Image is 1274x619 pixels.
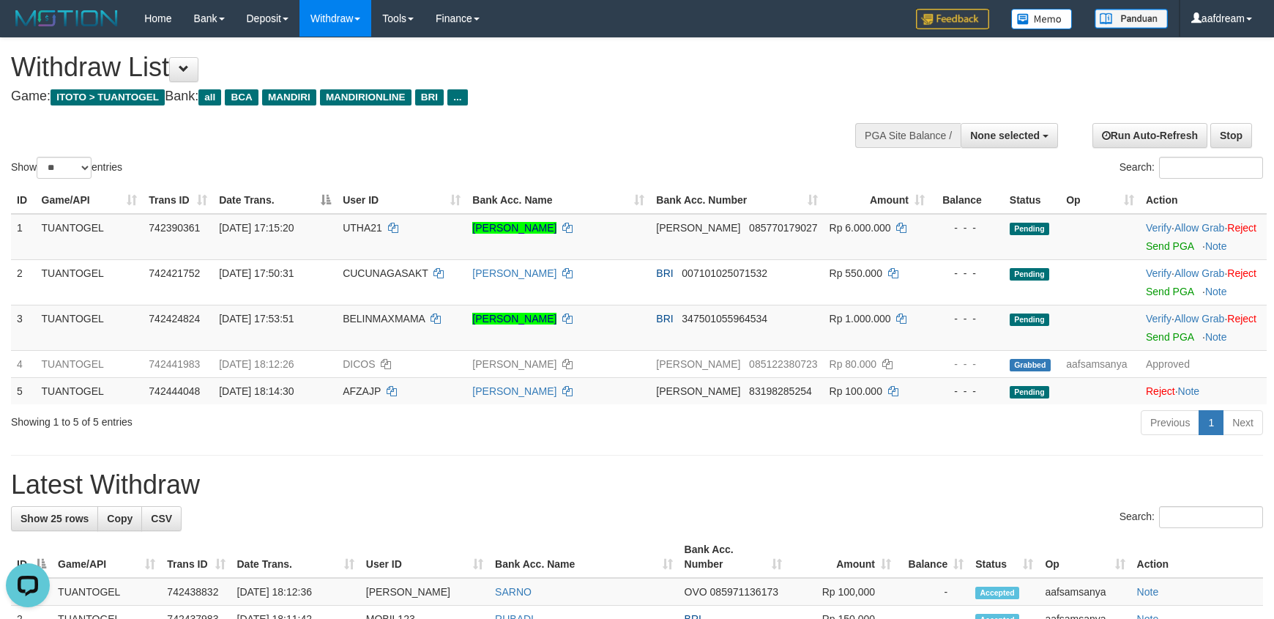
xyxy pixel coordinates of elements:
span: [DATE] 17:15:20 [219,222,294,234]
a: Reject [1227,267,1256,279]
a: 1 [1199,410,1223,435]
a: Note [1137,586,1159,598]
a: Previous [1141,410,1199,435]
div: - - - [936,220,998,235]
select: Showentries [37,157,92,179]
div: Showing 1 to 5 of 5 entries [11,409,520,429]
td: TUANTOGEL [36,259,144,305]
button: Open LiveChat chat widget [6,6,50,50]
th: Trans ID: activate to sort column ascending [143,187,213,214]
th: Amount: activate to sort column ascending [824,187,931,214]
td: TUANTOGEL [52,578,161,606]
span: Rp 100.000 [830,385,882,397]
span: Rp 80.000 [830,358,877,370]
td: 2 [11,259,36,305]
th: User ID: activate to sort column ascending [360,536,489,578]
h4: Game: Bank: [11,89,835,104]
td: aafsamsanya [1060,350,1140,377]
img: MOTION_logo.png [11,7,122,29]
div: PGA Site Balance / [855,123,961,148]
td: Approved [1140,350,1267,377]
td: [DATE] 18:12:36 [231,578,360,606]
div: - - - [936,266,998,281]
td: aafsamsanya [1039,578,1130,606]
th: Op: activate to sort column ascending [1039,536,1130,578]
a: Next [1223,410,1263,435]
h1: Withdraw List [11,53,835,82]
a: Reject [1227,222,1256,234]
a: Allow Grab [1174,267,1224,279]
a: Allow Grab [1174,222,1224,234]
th: Status: activate to sort column ascending [969,536,1039,578]
th: ID: activate to sort column descending [11,536,52,578]
th: Game/API: activate to sort column ascending [36,187,144,214]
span: 742424824 [149,313,200,325]
span: Pending [1010,223,1049,235]
span: [DATE] 18:14:30 [219,385,294,397]
td: 5 [11,377,36,404]
a: Reject [1146,385,1175,397]
a: Note [1205,331,1227,343]
label: Show entries [11,157,122,179]
span: Copy 085770179027 to clipboard [749,222,817,234]
span: DICOS [343,358,375,370]
a: [PERSON_NAME] [472,358,556,370]
span: Copy 085122380723 to clipboard [749,358,817,370]
td: TUANTOGEL [36,350,144,377]
a: SARNO [495,586,532,598]
span: CSV [151,513,172,525]
span: [DATE] 17:50:31 [219,267,294,279]
a: Note [1205,286,1227,297]
td: · · [1140,259,1267,305]
span: Copy 83198285254 to clipboard [749,385,812,397]
a: Copy [97,506,142,531]
span: Copy 085971136173 to clipboard [710,586,778,598]
span: Accepted [975,587,1019,599]
a: CSV [141,506,182,531]
span: all [198,89,221,105]
span: 742390361 [149,222,200,234]
td: · · [1140,305,1267,350]
span: UTHA21 [343,222,382,234]
span: BCA [225,89,258,105]
span: ... [447,89,467,105]
th: Date Trans.: activate to sort column descending [213,187,337,214]
td: Rp 100,000 [788,578,897,606]
label: Search: [1120,157,1263,179]
th: Action [1131,536,1263,578]
span: [DATE] 18:12:26 [219,358,294,370]
h1: Latest Withdraw [11,470,1263,500]
a: Show 25 rows [11,506,98,531]
td: [PERSON_NAME] [360,578,489,606]
a: Send PGA [1146,286,1193,297]
span: · [1174,222,1227,234]
span: [PERSON_NAME] [656,222,740,234]
span: MANDIRI [262,89,316,105]
a: Stop [1210,123,1252,148]
span: BRI [656,313,673,325]
span: [DATE] 17:53:51 [219,313,294,325]
span: BRI [415,89,444,105]
td: 1 [11,214,36,260]
a: Reject [1227,313,1256,325]
td: 4 [11,350,36,377]
td: TUANTOGEL [36,305,144,350]
a: [PERSON_NAME] [472,385,556,397]
td: 3 [11,305,36,350]
th: Amount: activate to sort column ascending [788,536,897,578]
span: Copy 007101025071532 to clipboard [682,267,767,279]
img: Feedback.jpg [916,9,989,29]
a: [PERSON_NAME] [472,313,556,325]
span: 742421752 [149,267,200,279]
th: User ID: activate to sort column ascending [337,187,466,214]
th: Action [1140,187,1267,214]
a: [PERSON_NAME] [472,267,556,279]
span: ITOTO > TUANTOGEL [51,89,165,105]
td: TUANTOGEL [36,377,144,404]
span: Rp 6.000.000 [830,222,891,234]
td: 742438832 [161,578,231,606]
button: None selected [961,123,1058,148]
th: Date Trans.: activate to sort column ascending [231,536,360,578]
a: Run Auto-Refresh [1092,123,1207,148]
label: Search: [1120,506,1263,528]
